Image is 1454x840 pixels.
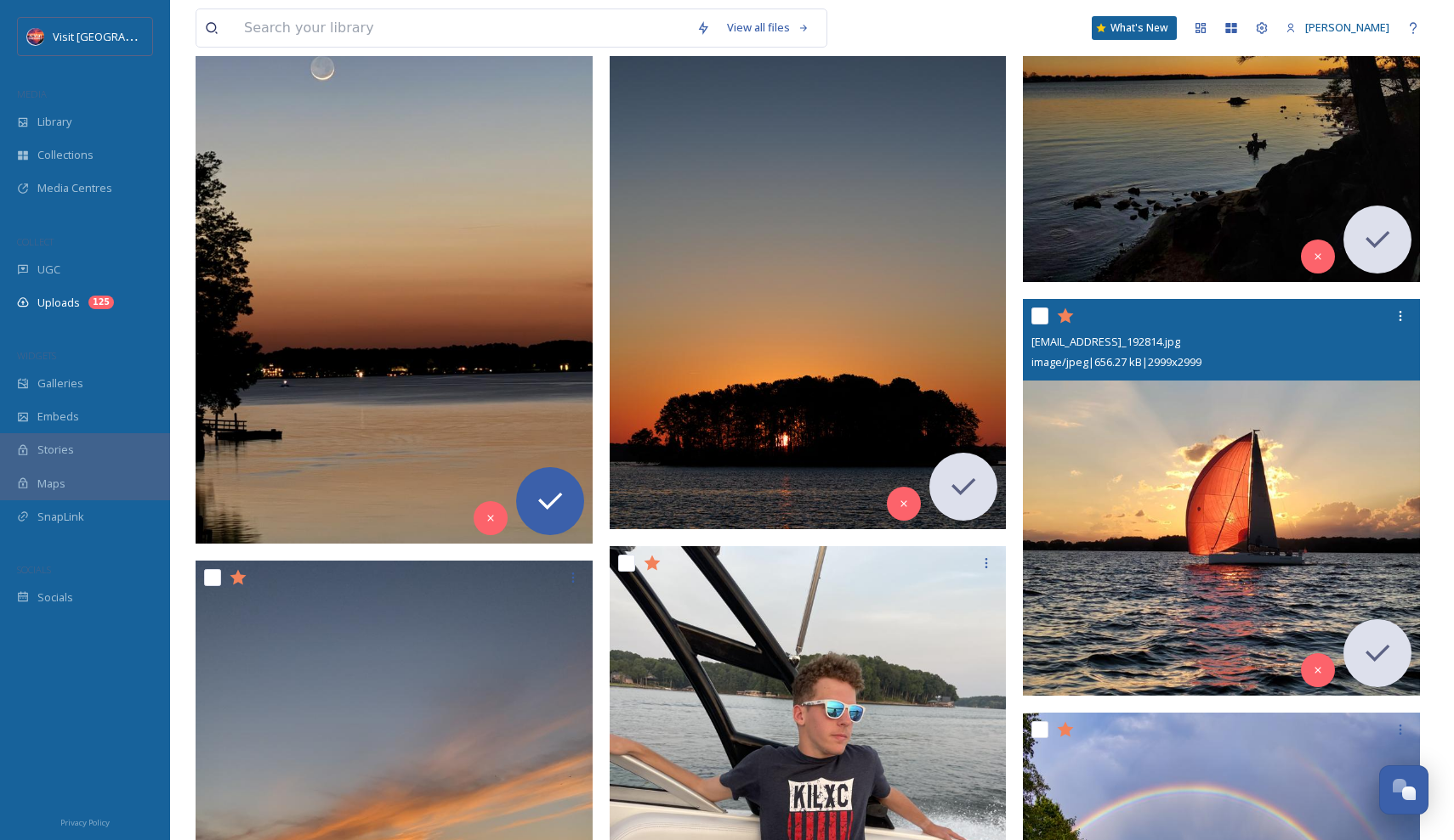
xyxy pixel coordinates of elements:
span: Galleries [37,375,83,392]
span: [PERSON_NAME] [1305,20,1389,35]
span: Visit [GEOGRAPHIC_DATA][PERSON_NAME] [53,28,269,44]
img: ext_1754143951.545479_levies55.bosses@icloud.com-IMG_3981.jpeg [196,14,593,543]
span: MEDIA [17,87,47,100]
span: Uploads [37,295,80,311]
a: View all files [718,11,818,44]
span: Privacy Policy [60,817,110,828]
input: Search your library [236,9,688,47]
a: Privacy Policy [60,811,110,832]
img: Logo%20Image.png [27,28,44,45]
span: Maps [37,476,65,492]
img: ext_1756158004.589583_jamiehreynolds@gmail.com-20220908_192814.jpg [1023,299,1420,696]
span: Socials [37,589,73,606]
span: Collections [37,147,94,163]
span: SOCIALS [17,563,51,576]
div: 125 [88,296,114,309]
span: Library [37,114,71,130]
span: Embeds [37,409,79,425]
a: [PERSON_NAME] [1277,11,1398,44]
span: COLLECT [17,235,54,248]
span: SnapLink [37,509,84,525]
span: image/jpeg | 656.27 kB | 2999 x 2999 [1031,354,1201,369]
span: UGC [37,262,60,278]
span: [EMAIL_ADDRESS]_192814.jpg [1031,334,1180,349]
span: Stories [37,442,74,458]
span: WIDGETS [17,349,56,362]
a: What's New [1092,16,1177,40]
button: Open Chat [1379,765,1428,815]
span: Media Centres [37,180,112,196]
